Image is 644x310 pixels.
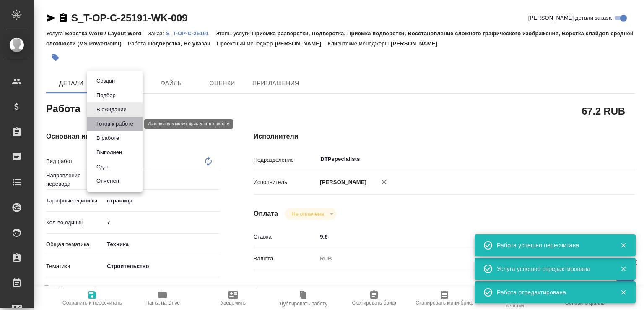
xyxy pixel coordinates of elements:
button: Подбор [94,91,118,100]
div: Услуга успешно отредактирована [497,265,608,273]
button: Закрыть [615,265,632,273]
button: Создан [94,76,117,86]
button: Сдан [94,162,112,171]
button: Выполнен [94,148,125,157]
button: Готов к работе [94,119,136,129]
div: Работа успешно пересчитана [497,241,608,250]
button: Закрыть [615,242,632,249]
button: Закрыть [615,289,632,296]
button: В ожидании [94,105,129,114]
button: В работе [94,134,122,143]
div: Работа отредактирована [497,288,608,297]
button: Отменен [94,176,122,186]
